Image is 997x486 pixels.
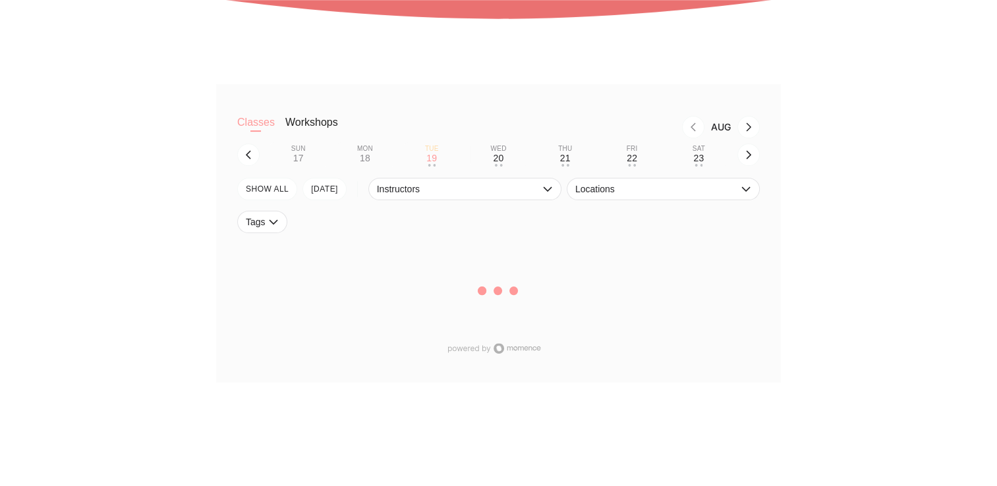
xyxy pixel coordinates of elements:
[425,145,439,153] div: Tue
[357,145,373,153] div: Mon
[237,116,275,142] button: Classes
[737,116,760,138] button: Next month, Sep
[293,153,304,163] div: 17
[704,122,737,132] div: Month Aug
[560,153,571,163] div: 21
[693,153,704,163] div: 23
[558,145,572,153] div: Thu
[246,217,266,227] span: Tags
[494,164,502,167] div: • •
[360,153,370,163] div: 18
[359,116,760,138] nav: Month switch
[428,164,436,167] div: • •
[291,145,306,153] div: Sun
[237,178,297,200] button: SHOW All
[695,164,702,167] div: • •
[575,184,738,194] span: Locations
[377,184,540,194] span: Instructors
[493,153,503,163] div: 20
[302,178,347,200] button: [DATE]
[682,116,704,138] button: Previous month, Jul
[490,145,506,153] div: Wed
[285,116,338,142] button: Workshops
[693,145,705,153] div: Sat
[628,164,636,167] div: • •
[237,211,287,233] button: Tags
[567,178,760,200] button: Locations
[627,145,638,153] div: Fri
[426,153,437,163] div: 19
[627,153,637,163] div: 22
[368,178,561,200] button: Instructors
[561,164,569,167] div: • •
